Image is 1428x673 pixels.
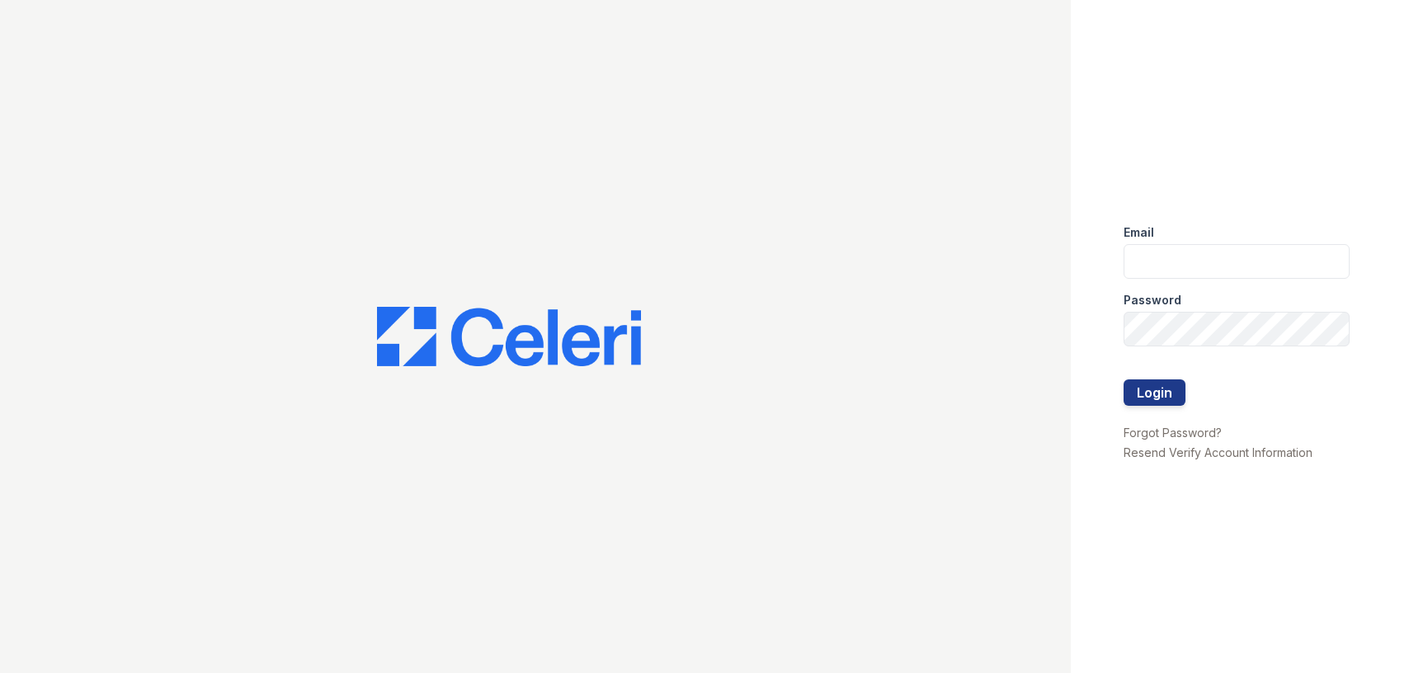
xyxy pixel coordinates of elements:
[1124,426,1222,440] a: Forgot Password?
[377,307,641,366] img: CE_Logo_Blue-a8612792a0a2168367f1c8372b55b34899dd931a85d93a1a3d3e32e68fde9ad4.png
[1124,379,1185,406] button: Login
[1124,292,1181,308] label: Password
[1124,445,1313,459] a: Resend Verify Account Information
[1124,224,1154,241] label: Email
